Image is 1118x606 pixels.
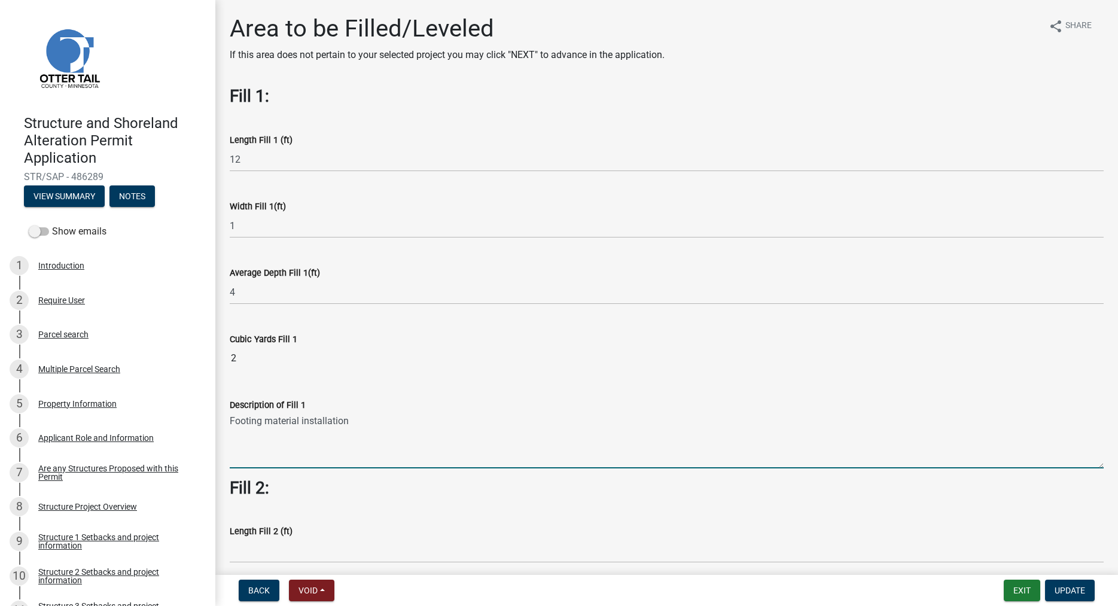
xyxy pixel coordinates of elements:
[10,394,29,413] div: 5
[38,464,196,481] div: Are any Structures Proposed with this Permit
[230,401,306,410] label: Description of Fill 1
[10,567,29,586] div: 10
[230,136,293,145] label: Length Fill 1 (ft)
[109,193,155,202] wm-modal-confirm: Notes
[109,185,155,207] button: Notes
[230,203,286,211] label: Width Fill 1(ft)
[1055,586,1085,595] span: Update
[230,48,665,62] p: If this area does not pertain to your selected project you may click "NEXT" to advance in the app...
[230,14,665,43] h1: Area to be Filled/Leveled
[38,365,120,373] div: Multiple Parcel Search
[230,528,293,536] label: Length Fill 2 (ft)
[24,115,206,166] h4: Structure and Shoreland Alteration Permit Application
[10,532,29,551] div: 9
[289,580,334,601] button: Void
[24,13,114,102] img: Otter Tail County, Minnesota
[38,330,89,339] div: Parcel search
[38,296,85,304] div: Require User
[1065,19,1092,34] span: Share
[230,336,297,344] label: Cubic Yards Fill 1
[29,224,106,239] label: Show emails
[10,325,29,344] div: 3
[24,185,105,207] button: View Summary
[38,533,196,550] div: Structure 1 Setbacks and project information
[230,86,269,106] strong: Fill 1:
[38,568,196,584] div: Structure 2 Setbacks and project information
[38,400,117,408] div: Property Information
[230,269,320,278] label: Average Depth Fill 1(ft)
[1039,14,1101,38] button: shareShare
[38,434,154,442] div: Applicant Role and Information
[24,171,191,182] span: STR/SAP - 486289
[230,478,269,498] strong: Fill 2:
[298,586,318,595] span: Void
[38,503,137,511] div: Structure Project Overview
[10,360,29,379] div: 4
[10,497,29,516] div: 8
[1045,580,1095,601] button: Update
[38,261,84,270] div: Introduction
[248,586,270,595] span: Back
[10,428,29,447] div: 6
[24,193,105,202] wm-modal-confirm: Summary
[10,256,29,275] div: 1
[1049,19,1063,34] i: share
[239,580,279,601] button: Back
[1004,580,1040,601] button: Exit
[10,463,29,482] div: 7
[10,291,29,310] div: 2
